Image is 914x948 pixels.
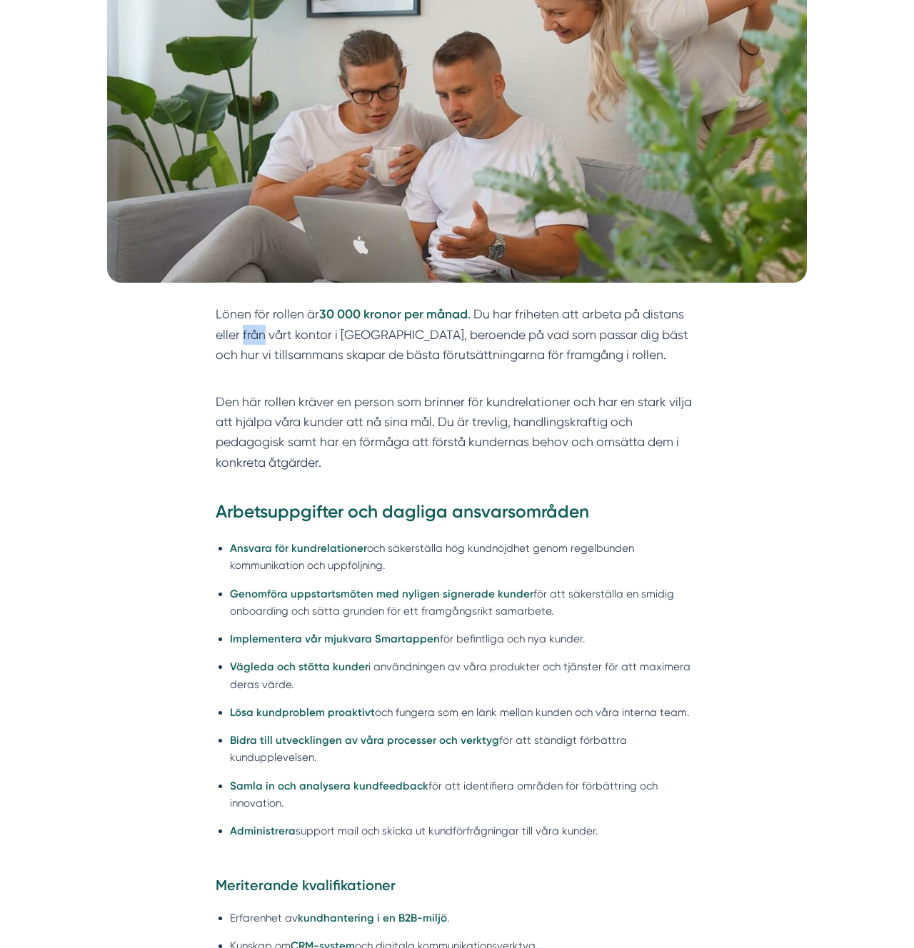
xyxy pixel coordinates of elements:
p: Lönen för rollen är . Du har friheten att arbeta på distans eller från vårt kontor i [GEOGRAPHIC_... [216,304,699,385]
h4: Meriterande kvalifikationer [216,876,699,900]
li: Erfarenhet av . [230,909,699,927]
strong: kundhantering i en B2B-miljö [298,912,447,924]
strong: Lösa kundproblem proaktivt [230,706,375,719]
strong: Vägleda och stötta kunder [230,660,368,673]
li: för att ständigt förbättra kundupplevelsen. [230,732,699,766]
li: support mail och skicka ut kundförfrågningar till våra kunder. [230,822,699,839]
li: i användningen av våra produkter och tjänster för att maximera deras värde. [230,658,699,692]
li: för att identifiera områden för förbättring och innovation. [230,777,699,812]
li: och säkerställa hög kundnöjdhet genom regelbunden kommunikation och uppföljning. [230,540,699,574]
strong: Bidra till utvecklingen av våra processer och verktyg [230,734,499,747]
strong: 30 000 kronor per månad [319,306,468,321]
strong: Samla in och analysera kundfeedback [230,780,428,792]
p: Den här rollen kräver en person som brinner för kundrelationer och har en stark vilja att hjälpa ... [216,392,699,473]
strong: Genomföra uppstartsmöten med nyligen signerade kunder [230,588,533,600]
h3: Arbetsuppgifter och dagliga ansvarsområden [216,500,699,531]
li: för befintliga och nya kunder. [230,630,699,647]
li: och fungera som en länk mellan kunden och våra interna team. [230,704,699,721]
strong: Administrera [230,825,296,837]
strong: Implementera vår mjukvara Smartappen [230,632,440,645]
strong: Ansvara för kundrelationer [230,542,367,555]
li: för att säkerställa en smidig onboarding och sätta grunden för ett framgångsrikt samarbete. [230,585,699,620]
